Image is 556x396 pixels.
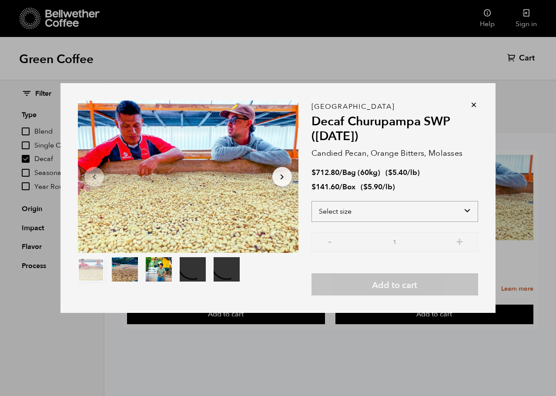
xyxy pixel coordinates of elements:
[385,168,420,178] span: ( )
[382,182,392,192] span: /lb
[342,182,355,192] span: Box
[388,168,407,178] bdi: 5.40
[325,237,335,245] button: -
[311,182,339,192] bdi: 141.60
[180,257,206,282] video: Your browser does not support the video tag.
[407,168,417,178] span: /lb
[361,182,395,192] span: ( )
[388,168,392,178] span: $
[311,273,478,295] button: Add to cart
[311,168,339,178] bdi: 712.80
[339,182,342,192] span: /
[311,168,316,178] span: $
[311,114,478,144] h2: Decaf Churupampa SWP ([DATE])
[454,237,465,245] button: +
[363,182,368,192] span: $
[339,168,342,178] span: /
[311,148,478,159] p: Candied Pecan, Orange Bitters, Molasses
[342,168,380,178] span: Bag (60kg)
[311,182,316,192] span: $
[363,182,382,192] bdi: 5.90
[214,257,240,282] video: Your browser does not support the video tag.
